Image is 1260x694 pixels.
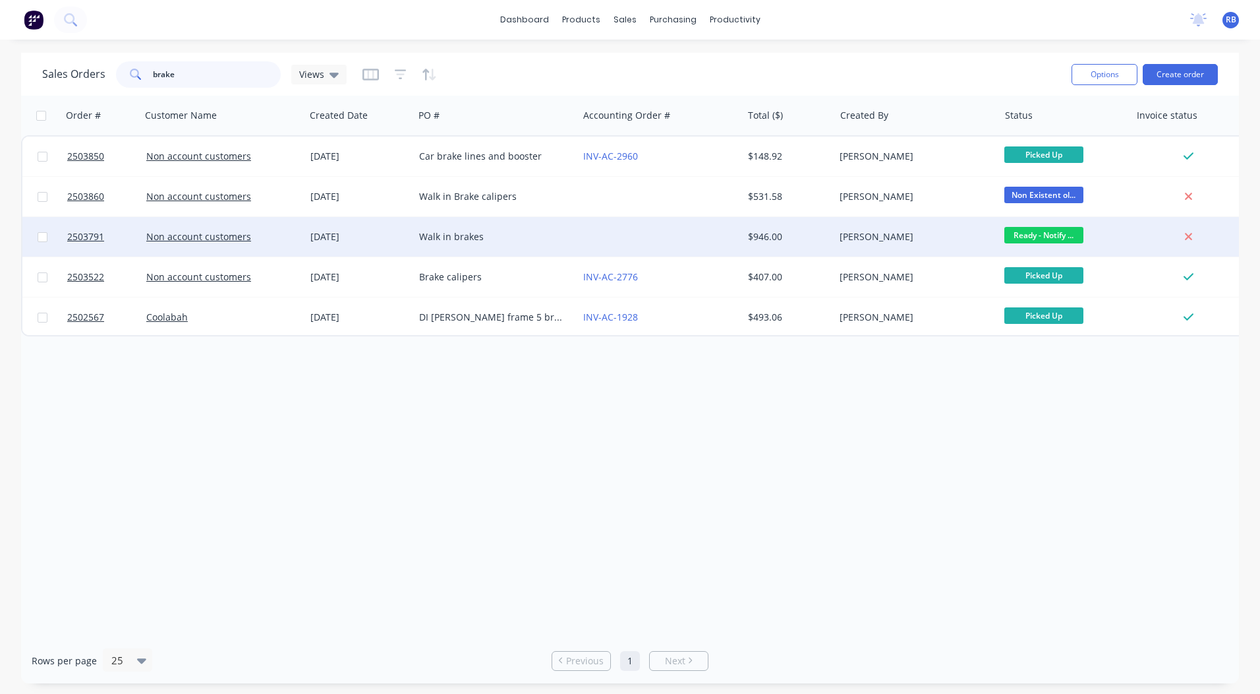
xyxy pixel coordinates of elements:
span: Previous [566,654,604,668]
div: Brake calipers [419,270,565,284]
div: [PERSON_NAME] [840,270,986,284]
div: sales [607,10,643,30]
button: Create order [1143,64,1218,85]
a: INV-AC-2776 [583,270,638,283]
a: Non account customers [146,150,251,162]
span: RB [1226,14,1236,26]
a: 2503860 [67,177,146,216]
div: products [556,10,607,30]
a: 2502567 [67,298,146,337]
div: Walk in Brake calipers [419,190,565,203]
div: Invoice status [1137,109,1197,122]
span: 2502567 [67,311,104,324]
span: 2503791 [67,230,104,243]
div: Customer Name [145,109,217,122]
div: Created Date [310,109,368,122]
a: Page 1 is your current page [620,651,640,671]
span: 2503860 [67,190,104,203]
a: INV-AC-2960 [583,150,638,162]
div: $493.06 [748,311,825,324]
a: 2503522 [67,257,146,297]
a: Previous page [552,654,610,668]
span: Picked Up [1004,307,1083,324]
div: Accounting Order # [583,109,670,122]
div: productivity [703,10,767,30]
span: Rows per page [32,654,97,668]
div: [DATE] [310,230,409,243]
span: Views [299,67,324,81]
span: 2503522 [67,270,104,284]
div: Status [1005,109,1033,122]
a: Next page [650,654,708,668]
h1: Sales Orders [42,68,105,80]
a: Coolabah [146,311,188,323]
a: 2503850 [67,137,146,176]
div: $531.58 [748,190,825,203]
div: purchasing [643,10,703,30]
a: Non account customers [146,270,251,283]
button: Options [1072,64,1137,85]
div: $148.92 [748,150,825,163]
a: INV-AC-1928 [583,311,638,323]
div: [PERSON_NAME] [840,190,986,203]
span: Ready - Notify ... [1004,227,1083,243]
div: Total ($) [748,109,783,122]
div: PO # [418,109,440,122]
div: [DATE] [310,150,409,163]
span: Picked Up [1004,146,1083,163]
span: Picked Up [1004,267,1083,284]
div: Order # [66,109,101,122]
div: $946.00 [748,230,825,243]
div: [PERSON_NAME] [840,230,986,243]
div: Car brake lines and booster [419,150,565,163]
div: DI [PERSON_NAME] frame 5 brakets paperbark [419,311,565,324]
img: Factory [24,10,43,30]
a: 2503791 [67,217,146,257]
div: [PERSON_NAME] [840,311,986,324]
div: [DATE] [310,270,409,284]
input: Search... [153,61,281,88]
a: Non account customers [146,190,251,203]
div: Walk in brakes [419,230,565,243]
div: [DATE] [310,190,409,203]
a: Non account customers [146,230,251,243]
span: Non Existent ol... [1004,187,1083,203]
ul: Pagination [546,651,714,671]
span: 2503850 [67,150,104,163]
div: Created By [840,109,888,122]
span: Next [665,654,685,668]
a: dashboard [494,10,556,30]
div: [DATE] [310,311,409,324]
div: $407.00 [748,270,825,284]
div: [PERSON_NAME] [840,150,986,163]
